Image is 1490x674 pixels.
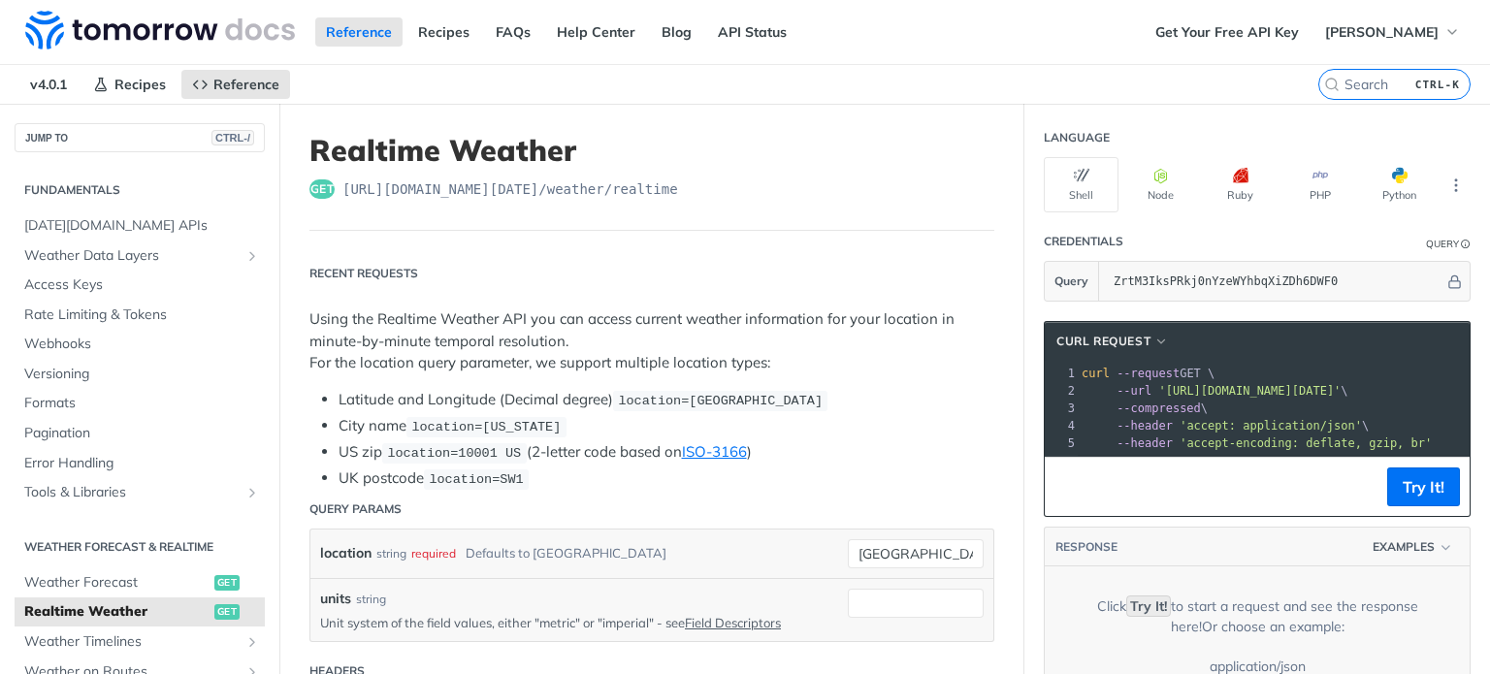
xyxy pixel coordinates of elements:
[1180,419,1362,433] span: 'accept: application/json'
[309,308,994,374] p: Using the Realtime Weather API you can access current weather information for your location in mi...
[320,539,372,567] label: location
[1104,262,1444,301] input: apikey
[682,442,747,461] a: ISO-3166
[1056,333,1150,350] span: cURL Request
[15,360,265,389] a: Versioning
[1117,419,1173,433] span: --header
[1045,417,1078,434] div: 4
[1325,23,1439,41] span: [PERSON_NAME]
[1145,17,1310,47] a: Get Your Free API Key
[1044,157,1118,212] button: Shell
[1447,177,1465,194] svg: More ellipsis
[1045,434,1078,452] div: 5
[1054,472,1082,501] button: Copy to clipboard
[15,211,265,241] a: [DATE][DOMAIN_NAME] APIs
[466,539,666,567] div: Defaults to [GEOGRAPHIC_DATA]
[15,538,265,556] h2: Weather Forecast & realtime
[211,130,254,145] span: CTRL-/
[1324,77,1340,92] svg: Search
[15,389,265,418] a: Formats
[1054,537,1118,557] button: RESPONSE
[15,301,265,330] a: Rate Limiting & Tokens
[411,420,561,434] span: location=[US_STATE]
[1158,384,1341,398] span: '[URL][DOMAIN_NAME][DATE]'
[25,11,295,49] img: Tomorrow.io Weather API Docs
[685,615,781,630] a: Field Descriptors
[387,446,521,461] span: location=10001 US
[24,305,260,325] span: Rate Limiting & Tokens
[181,70,290,99] a: Reference
[1082,384,1348,398] span: \
[309,179,335,199] span: get
[15,123,265,152] button: JUMP TOCTRL-/
[320,614,819,631] p: Unit system of the field values, either "metric" or "imperial" - see
[309,500,402,518] div: Query Params
[19,70,78,99] span: v4.0.1
[342,179,678,199] span: https://api.tomorrow.io/v4/weather/realtime
[339,389,994,411] li: Latitude and Longitude (Decimal degree)
[24,454,260,473] span: Error Handling
[1050,332,1176,351] button: cURL Request
[1117,436,1173,450] span: --header
[15,241,265,271] a: Weather Data LayersShow subpages for Weather Data Layers
[213,76,279,93] span: Reference
[618,394,823,408] span: location=[GEOGRAPHIC_DATA]
[651,17,702,47] a: Blog
[1180,436,1432,450] span: 'accept-encoding: deflate, gzip, br'
[546,17,646,47] a: Help Center
[1426,237,1471,251] div: QueryInformation
[24,602,210,622] span: Realtime Weather
[15,597,265,626] a: Realtime Weatherget
[1362,157,1437,212] button: Python
[82,70,177,99] a: Recipes
[15,271,265,300] a: Access Keys
[309,265,418,282] div: Recent Requests
[320,589,351,609] label: units
[24,216,260,236] span: [DATE][DOMAIN_NAME] APIs
[244,485,260,500] button: Show subpages for Tools & Libraries
[24,335,260,354] span: Webhooks
[15,449,265,478] a: Error Handling
[429,472,523,487] span: location=SW1
[1074,596,1441,637] div: Click to start a request and see the response here! Or choose an example:
[1441,171,1471,200] button: More Languages
[339,441,994,464] li: US zip (2-letter code based on )
[1444,272,1465,291] button: Hide
[1044,233,1123,250] div: Credentials
[214,575,240,591] span: get
[1082,401,1208,415] span: \
[24,424,260,443] span: Pagination
[1387,467,1460,506] button: Try It!
[24,365,260,384] span: Versioning
[1203,157,1278,212] button: Ruby
[24,394,260,413] span: Formats
[24,573,210,593] span: Weather Forecast
[1373,538,1435,556] span: Examples
[1045,400,1078,417] div: 3
[356,591,386,608] div: string
[24,275,260,295] span: Access Keys
[1054,273,1088,290] span: Query
[1082,367,1110,380] span: curl
[1366,537,1460,557] button: Examples
[1117,401,1201,415] span: --compressed
[1123,157,1198,212] button: Node
[244,248,260,264] button: Show subpages for Weather Data Layers
[1314,17,1471,47] button: [PERSON_NAME]
[15,568,265,597] a: Weather Forecastget
[315,17,403,47] a: Reference
[24,483,240,502] span: Tools & Libraries
[339,467,994,490] li: UK postcode
[1044,129,1110,146] div: Language
[1117,367,1180,380] span: --request
[1282,157,1357,212] button: PHP
[1426,237,1459,251] div: Query
[15,478,265,507] a: Tools & LibrariesShow subpages for Tools & Libraries
[24,632,240,652] span: Weather Timelines
[1045,382,1078,400] div: 2
[214,604,240,620] span: get
[376,539,406,567] div: string
[1126,595,1171,617] code: Try It!
[15,419,265,448] a: Pagination
[244,634,260,650] button: Show subpages for Weather Timelines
